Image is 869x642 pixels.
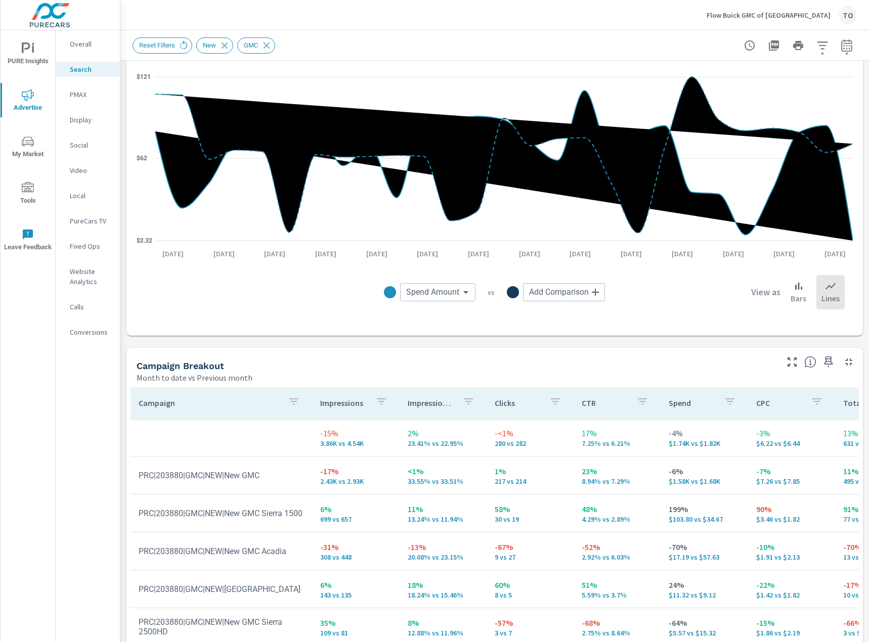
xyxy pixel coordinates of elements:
p: Lines [821,292,840,304]
p: Website Analytics [70,266,112,287]
div: Reset Filters [133,37,192,54]
p: Search [70,64,112,74]
div: Search [56,62,120,77]
p: PureCars TV [70,216,112,226]
p: 13.24% vs 11.94% [408,515,479,523]
p: [DATE] [665,249,700,259]
p: 109 vs 81 [320,629,391,637]
h5: Campaign Breakout [137,360,224,371]
td: PRC|203880|GMC|NEW|[GEOGRAPHIC_DATA] [131,576,312,602]
p: 1% [495,465,566,477]
p: -3% [756,427,827,439]
p: -22% [756,579,827,591]
p: 9 vs 27 [495,553,566,561]
p: [DATE] [562,249,598,259]
p: -7% [756,465,827,477]
p: $1.91 vs $2.13 [756,553,827,561]
div: PureCars TV [56,213,120,228]
p: Month to date vs Previous month [137,372,252,384]
span: Spend Amount [406,287,459,297]
p: -31% [320,541,391,553]
div: Calls [56,299,120,314]
p: 18% [408,579,479,591]
div: Spend Amount [400,283,475,301]
button: Apply Filters [812,35,833,56]
p: -13% [408,541,479,553]
p: -6% [669,465,740,477]
span: New [197,41,222,49]
span: Tools [4,182,52,207]
button: Minimize Widget [841,354,857,370]
div: nav menu [1,30,55,263]
p: -4% [669,427,740,439]
p: [DATE] [461,249,496,259]
p: Clicks [495,398,541,408]
text: $62 [137,155,147,162]
p: 8 vs 5 [495,591,566,599]
p: 8% [408,617,479,629]
p: [DATE] [817,249,853,259]
p: -15% [756,617,827,629]
text: $2.32 [137,237,152,244]
p: -68% [582,617,653,629]
div: Overall [56,36,120,52]
p: 3 vs 7 [495,629,566,637]
p: [DATE] [206,249,242,259]
p: -52% [582,541,653,553]
p: 60% [495,579,566,591]
span: Reset Filters [133,41,181,49]
span: My Market [4,135,52,160]
p: 24% [669,579,740,591]
p: 51% [582,579,653,591]
p: CTR [582,398,628,408]
td: PRC|203880|GMC|NEW|New GMC [131,463,312,488]
p: 280 vs 282 [495,439,566,447]
p: 23.41% vs 22.95% [408,439,479,447]
p: -70% [669,541,740,553]
p: Fixed Ops [70,241,112,251]
p: Calls [70,302,112,312]
p: 11% [408,503,479,515]
p: Spend [669,398,715,408]
p: $1,576.31 vs $1,679.67 [669,477,740,485]
p: $103.80 vs $34.67 [669,515,740,523]
p: Flow Buick GMC of [GEOGRAPHIC_DATA] [707,11,831,20]
span: PURE Insights [4,42,52,67]
p: CPC [756,398,803,408]
p: [DATE] [614,249,649,259]
div: Website Analytics [56,264,120,289]
p: Impressions [320,398,367,408]
div: Display [56,112,120,127]
p: 17% [582,427,653,439]
p: 143 vs 135 [320,591,391,599]
div: Local [56,188,120,203]
p: [DATE] [716,249,751,259]
p: 2.75% vs 8.64% [582,629,653,637]
p: Video [70,165,112,175]
p: [DATE] [766,249,802,259]
p: [DATE] [410,249,445,259]
p: 58% [495,503,566,515]
p: Social [70,140,112,150]
button: Make Fullscreen [784,354,800,370]
span: This is a summary of Search performance results by campaign. Each column can be sorted. [804,356,816,368]
span: Leave Feedback [4,228,52,253]
p: 6% [320,579,391,591]
p: 23% [582,465,653,477]
p: [DATE] [257,249,292,259]
div: Fixed Ops [56,239,120,254]
p: [DATE] [155,249,191,259]
p: 2.92% vs 6.03% [582,553,653,561]
p: 2,426 vs 2,934 [320,477,391,485]
p: Local [70,191,112,201]
p: 12.88% vs 11.96% [408,629,479,637]
p: 5.59% vs 3.7% [582,591,653,599]
td: PRC|203880|GMC|NEW|New GMC Acadia [131,538,312,564]
span: Save this to your personalized report [820,354,837,370]
p: [DATE] [308,249,343,259]
p: [DATE] [512,249,547,259]
span: GMC [238,41,264,49]
span: Add Comparison [529,287,589,297]
p: $6.22 vs $6.44 [756,439,827,447]
p: -64% [669,617,740,629]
